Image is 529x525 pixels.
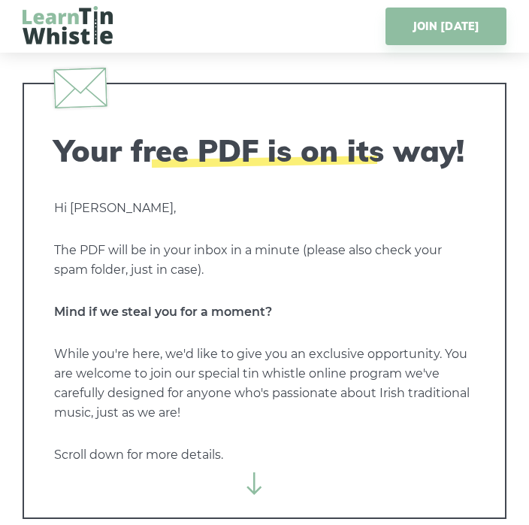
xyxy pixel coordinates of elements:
img: LearnTinWhistle.com [23,6,113,44]
p: The PDF will be in your inbox in a minute (please also check your spam folder, just in case). [54,241,475,280]
img: envelope.svg [53,68,107,108]
p: While you're here, we'd like to give you an exclusive opportunity. You are welcome to join our sp... [54,344,475,423]
a: JOIN [DATE] [385,8,506,45]
strong: Mind if we steal you for a moment? [54,305,272,319]
p: Scroll down for more details. [54,445,475,465]
h2: Your free PDF is on its way! [54,132,475,168]
p: Hi [PERSON_NAME], [54,199,475,218]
